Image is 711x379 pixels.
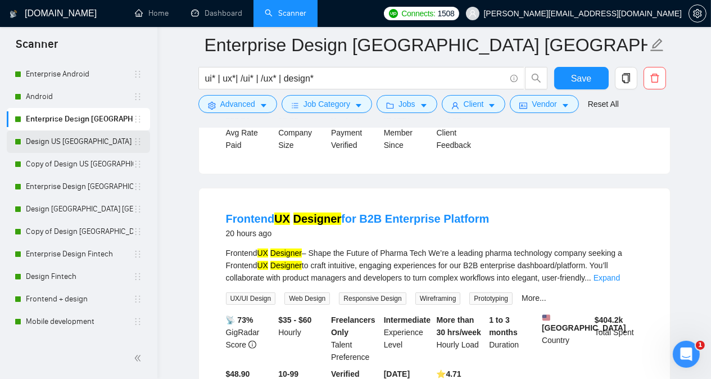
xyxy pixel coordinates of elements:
[226,213,490,225] a: FrontendUX Designerfor B2B Enterprise Platform
[469,292,513,305] span: Prototyping
[7,85,150,108] li: Android
[26,310,133,333] a: Mobile development
[133,227,142,236] span: holder
[525,67,547,89] button: search
[282,95,372,113] button: barsJob Categorycaret-down
[615,73,637,83] span: copy
[532,98,556,110] span: Vendor
[133,205,142,214] span: holder
[265,8,306,18] a: searchScanner
[389,9,398,18] img: upwork-logo.png
[386,101,394,110] span: folder
[7,243,150,265] li: Enterprise Design Fintech
[329,114,382,151] div: Payment Verified
[7,288,150,310] li: Frontend + design
[7,175,150,198] li: Enterprise Design Europe UK other countries
[226,227,490,240] div: 20 hours ago
[464,98,484,110] span: Client
[198,95,277,113] button: settingAdvancedcaret-down
[7,36,67,60] span: Scanner
[278,315,311,324] b: $35 - $60
[7,220,150,243] li: Copy of Design Europe UK other countries
[437,369,461,378] b: ⭐️ 4.71
[304,98,350,110] span: Job Category
[205,31,647,59] input: Scanner name...
[133,250,142,259] span: holder
[133,182,142,191] span: holder
[329,314,382,363] div: Talent Preference
[7,265,150,288] li: Design Fintech
[526,73,547,83] span: search
[26,108,133,130] a: Enterprise Design [GEOGRAPHIC_DATA] [GEOGRAPHIC_DATA]
[26,288,133,310] a: Frontend + design
[7,108,150,130] li: Enterprise Design US Canada
[133,70,142,79] span: holder
[274,213,290,225] mark: UX
[401,7,435,20] span: Connects:
[208,101,216,110] span: setting
[442,95,506,113] button: userClientcaret-down
[133,115,142,124] span: holder
[595,315,623,324] b: $ 404.2k
[26,198,133,220] a: Design [GEOGRAPHIC_DATA] [GEOGRAPHIC_DATA] other countries
[7,333,150,355] li: Mobile development +Flutter React Native
[519,101,527,110] span: idcard
[7,153,150,175] li: Copy of Design US Canada
[673,341,700,368] iframe: Intercom live chat
[540,314,592,363] div: Country
[696,341,705,350] span: 1
[133,317,142,326] span: holder
[26,243,133,265] a: Enterprise Design Fintech
[10,5,17,23] img: logo
[437,315,481,337] b: More than 30 hrs/week
[26,130,133,153] a: Design US [GEOGRAPHIC_DATA]
[488,101,496,110] span: caret-down
[585,273,591,282] span: ...
[220,98,255,110] span: Advanced
[592,314,645,363] div: Total Spent
[276,314,329,363] div: Hourly
[291,101,299,110] span: bars
[339,292,406,305] span: Responsive Design
[226,292,276,305] span: UX/UI Design
[451,101,459,110] span: user
[331,315,375,337] b: Freelancers Only
[331,369,360,378] b: Verified
[26,63,133,85] a: Enterprise Android
[284,292,330,305] span: Web Design
[224,114,277,151] div: Avg Rate Paid
[135,8,169,18] a: homeHome
[571,71,591,85] span: Save
[248,341,256,349] span: info-circle
[278,369,298,378] b: 10-99
[689,4,707,22] button: setting
[542,314,626,332] b: [GEOGRAPHIC_DATA]
[438,7,455,20] span: 1508
[133,137,142,146] span: holder
[377,95,437,113] button: folderJobscaret-down
[689,9,706,18] span: setting
[226,315,253,324] b: 📡 73%
[650,38,664,52] span: edit
[644,67,666,89] button: delete
[191,8,242,18] a: dashboardDashboard
[26,153,133,175] a: Copy of Design US [GEOGRAPHIC_DATA]
[420,101,428,110] span: caret-down
[434,114,487,151] div: Client Feedback
[644,73,665,83] span: delete
[487,314,540,363] div: Duration
[382,314,434,363] div: Experience Level
[689,9,707,18] a: setting
[26,265,133,288] a: Design Fintech
[469,10,477,17] span: user
[134,353,145,364] span: double-left
[226,247,643,284] div: Frontend – Shape the Future of Pharma Tech We’re a leading pharma technology company seeking a Fr...
[133,160,142,169] span: holder
[26,85,133,108] a: Android
[489,315,518,337] b: 1 to 3 months
[26,220,133,243] a: Copy of Design [GEOGRAPHIC_DATA] [GEOGRAPHIC_DATA] other countries
[382,114,434,151] div: Member Since
[542,314,550,322] img: 🇺🇸
[384,315,431,324] b: Intermediate
[594,273,620,282] a: Expand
